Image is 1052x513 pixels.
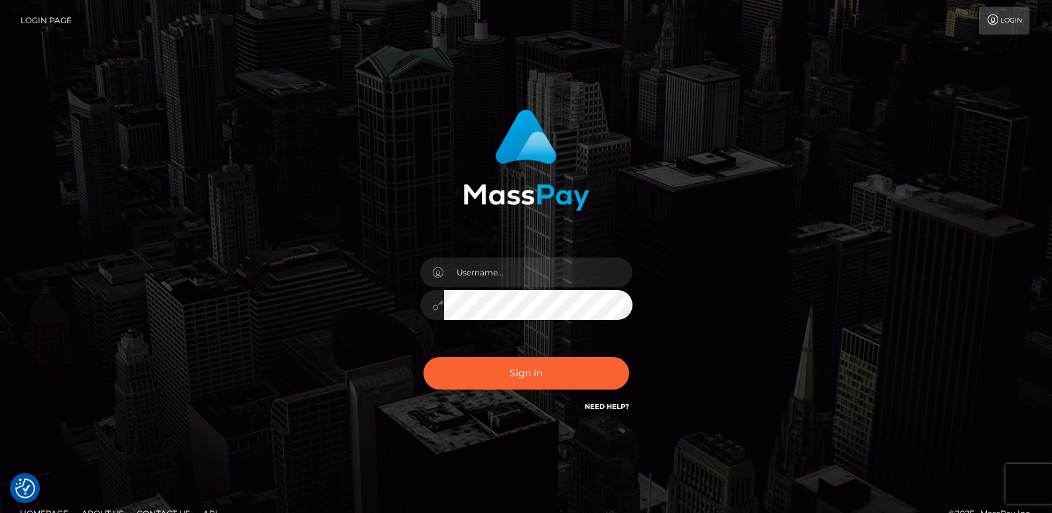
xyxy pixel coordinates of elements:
button: Sign in [423,357,629,390]
input: Username... [444,257,633,287]
img: MassPay Login [463,110,589,211]
a: Login Page [21,7,72,35]
button: Consent Preferences [15,478,35,498]
img: Revisit consent button [15,478,35,498]
a: Login [979,7,1029,35]
a: Need Help? [585,402,629,411]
